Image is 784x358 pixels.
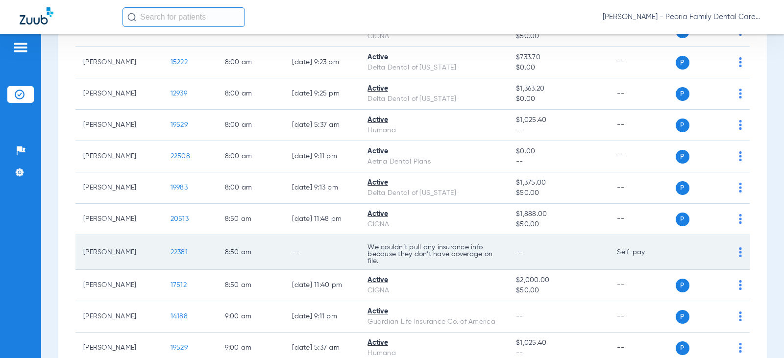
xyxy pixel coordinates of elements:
input: Search for patients [122,7,245,27]
span: P [676,87,689,101]
div: Aetna Dental Plans [367,157,500,167]
td: [DATE] 9:13 PM [284,172,360,204]
span: P [676,150,689,164]
span: [PERSON_NAME] - Peoria Family Dental Care [603,12,764,22]
div: Guardian Life Insurance Co. of America [367,317,500,327]
span: P [676,181,689,195]
td: -- [609,301,675,333]
span: $50.00 [516,219,601,230]
td: [DATE] 9:23 PM [284,47,360,78]
span: P [676,341,689,355]
img: Search Icon [127,13,136,22]
td: [PERSON_NAME] [75,110,163,141]
span: $50.00 [516,31,601,42]
td: 8:50 AM [217,270,285,301]
img: group-dot-blue.svg [739,151,742,161]
td: -- [609,141,675,172]
td: 9:00 AM [217,301,285,333]
img: group-dot-blue.svg [739,214,742,224]
td: [DATE] 9:11 PM [284,301,360,333]
span: 17512 [171,282,187,288]
img: group-dot-blue.svg [739,120,742,130]
td: [DATE] 11:40 PM [284,270,360,301]
span: $0.00 [516,63,601,73]
span: -- [516,313,523,320]
span: P [676,213,689,226]
div: CIGNA [367,286,500,296]
td: [DATE] 9:25 PM [284,78,360,110]
td: -- [609,172,675,204]
td: [PERSON_NAME] [75,301,163,333]
td: 8:50 AM [217,204,285,235]
td: [PERSON_NAME] [75,141,163,172]
td: -- [609,47,675,78]
div: Active [367,307,500,317]
span: 22508 [171,153,190,160]
div: Active [367,178,500,188]
td: [PERSON_NAME] [75,204,163,235]
img: group-dot-blue.svg [739,280,742,290]
div: Delta Dental of [US_STATE] [367,63,500,73]
img: group-dot-blue.svg [739,89,742,98]
div: Active [367,338,500,348]
span: 15222 [171,59,188,66]
div: Active [367,275,500,286]
span: $50.00 [516,286,601,296]
span: -- [516,249,523,256]
span: $0.00 [516,146,601,157]
span: 19529 [171,344,188,351]
span: $1,025.40 [516,115,601,125]
div: CIGNA [367,31,500,42]
div: Active [367,146,500,157]
span: 19983 [171,184,188,191]
td: -- [609,78,675,110]
div: Delta Dental of [US_STATE] [367,188,500,198]
span: P [676,279,689,292]
img: group-dot-blue.svg [739,183,742,192]
td: 8:00 AM [217,47,285,78]
span: $2,000.00 [516,275,601,286]
div: Active [367,209,500,219]
td: Self-pay [609,235,675,270]
img: hamburger-icon [13,42,28,53]
span: P [676,310,689,324]
td: [PERSON_NAME] [75,270,163,301]
td: -- [609,204,675,235]
div: Humana [367,125,500,136]
img: Zuub Logo [20,7,53,24]
div: Delta Dental of [US_STATE] [367,94,500,104]
td: -- [609,270,675,301]
img: group-dot-blue.svg [739,247,742,257]
div: Active [367,84,500,94]
img: group-dot-blue.svg [739,57,742,67]
span: -- [516,157,601,167]
span: 14188 [171,313,188,320]
td: [DATE] 11:48 PM [284,204,360,235]
td: [PERSON_NAME] [75,235,163,270]
td: 8:00 AM [217,172,285,204]
td: [PERSON_NAME] [75,47,163,78]
span: P [676,56,689,70]
div: Active [367,52,500,63]
span: $1,375.00 [516,178,601,188]
td: -- [284,235,360,270]
span: -- [516,125,601,136]
span: 22381 [171,249,188,256]
img: group-dot-blue.svg [739,343,742,353]
p: We couldn’t pull any insurance info because they don’t have coverage on file. [367,244,500,264]
span: $50.00 [516,188,601,198]
span: 19529 [171,121,188,128]
div: CIGNA [367,219,500,230]
td: 8:50 AM [217,235,285,270]
div: Active [367,115,500,125]
td: 8:00 AM [217,78,285,110]
td: 8:00 AM [217,141,285,172]
span: $733.70 [516,52,601,63]
td: 8:00 AM [217,110,285,141]
span: 20513 [171,215,189,222]
span: $0.00 [516,94,601,104]
td: [PERSON_NAME] [75,78,163,110]
td: -- [609,110,675,141]
span: $1,888.00 [516,209,601,219]
span: $1,025.40 [516,338,601,348]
